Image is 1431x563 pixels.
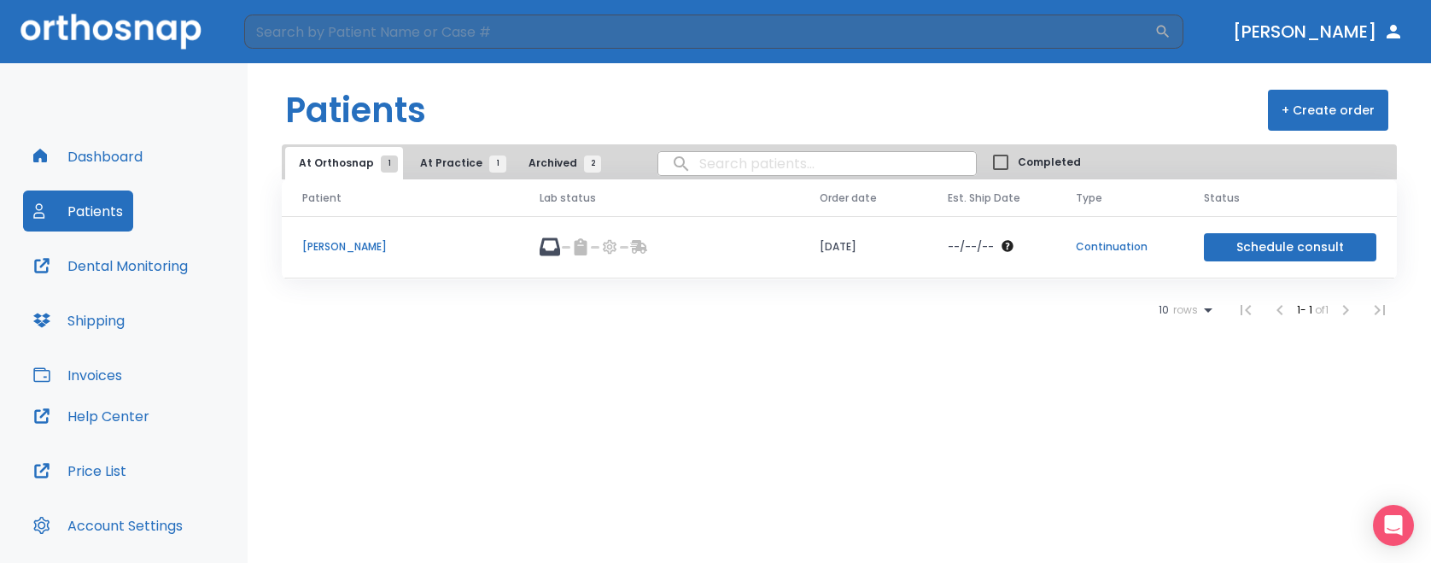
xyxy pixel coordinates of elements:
[948,239,994,255] p: --/--/--
[20,14,202,49] img: Orthosnap
[1076,239,1163,255] p: Continuation
[23,191,133,232] button: Patients
[1204,233,1376,261] button: Schedule consult
[302,239,499,255] p: [PERSON_NAME]
[23,355,132,396] button: Invoices
[1204,191,1240,206] span: Status
[244,15,1154,49] input: Search by Patient Name or Case #
[1315,302,1329,317] span: of 1
[23,396,160,437] button: Help Center
[23,136,153,177] button: Dashboard
[23,300,135,341] button: Shipping
[489,155,506,173] span: 1
[381,155,398,173] span: 1
[948,239,1035,255] div: The date will be available after approving treatment plan
[285,85,426,136] h1: Patients
[1076,191,1102,206] span: Type
[820,191,877,206] span: Order date
[1297,302,1315,317] span: 1 - 1
[1169,304,1198,316] span: rows
[23,505,193,546] button: Account Settings
[23,450,137,491] button: Price List
[420,155,498,171] span: At Practice
[1159,304,1169,316] span: 10
[1226,16,1411,47] button: [PERSON_NAME]
[799,216,927,279] td: [DATE]
[285,147,610,179] div: tabs
[1018,155,1081,170] span: Completed
[529,155,593,171] span: Archived
[584,155,601,173] span: 2
[948,191,1020,206] span: Est. Ship Date
[1373,505,1414,546] div: Open Intercom Messenger
[299,155,389,171] span: At Orthosnap
[1268,90,1388,131] button: + Create order
[23,245,198,286] button: Dental Monitoring
[540,191,596,206] span: Lab status
[302,191,342,206] span: Patient
[658,147,976,180] input: search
